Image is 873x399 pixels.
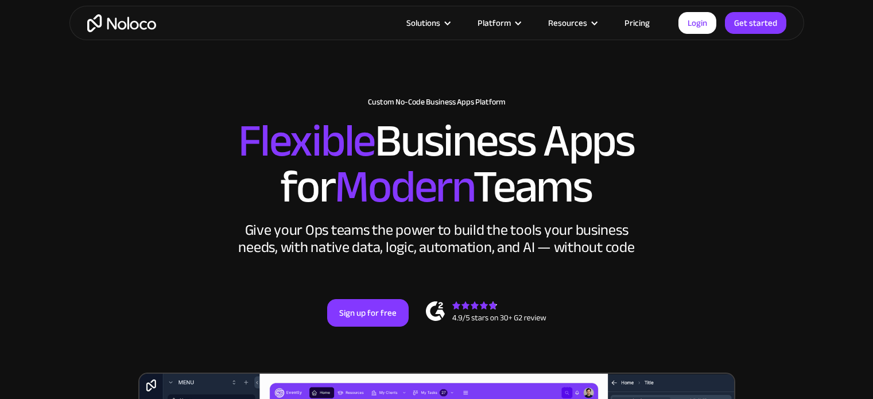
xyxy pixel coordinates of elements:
span: Flexible [238,98,375,184]
div: Resources [534,16,610,30]
a: home [87,14,156,32]
div: Solutions [406,16,440,30]
a: Pricing [610,16,664,30]
a: Get started [725,12,786,34]
div: Platform [478,16,511,30]
h1: Custom No-Code Business Apps Platform [81,98,793,107]
div: Platform [463,16,534,30]
span: Modern [335,144,473,230]
a: Sign up for free [327,299,409,327]
div: Resources [548,16,587,30]
a: Login [678,12,716,34]
div: Solutions [392,16,463,30]
div: Give your Ops teams the power to build the tools your business needs, with native data, logic, au... [236,222,638,256]
h2: Business Apps for Teams [81,118,793,210]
